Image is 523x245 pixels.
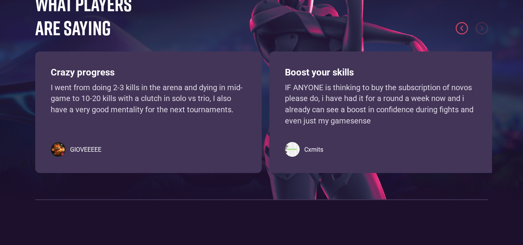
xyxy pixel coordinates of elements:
p: I went from doing 2-3 kills in the arena and dying in mid-game to 10-20 kills with a clutch in so... [51,82,246,127]
h5: Cxmits [304,146,323,154]
div: previous slide [456,22,468,34]
h3: Crazy progress [51,67,246,78]
h3: Boost your skills [285,67,480,78]
div: next slide [476,22,488,34]
h5: GIOVEEEEE [70,146,101,154]
p: IF ANYONE is thinking to buy the subscription of novos please do, i have had it for a round a wee... [285,82,480,127]
div: 3 of 4 [269,51,496,168]
div: 2 of 4 [35,51,262,168]
div: carousel [35,51,488,168]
